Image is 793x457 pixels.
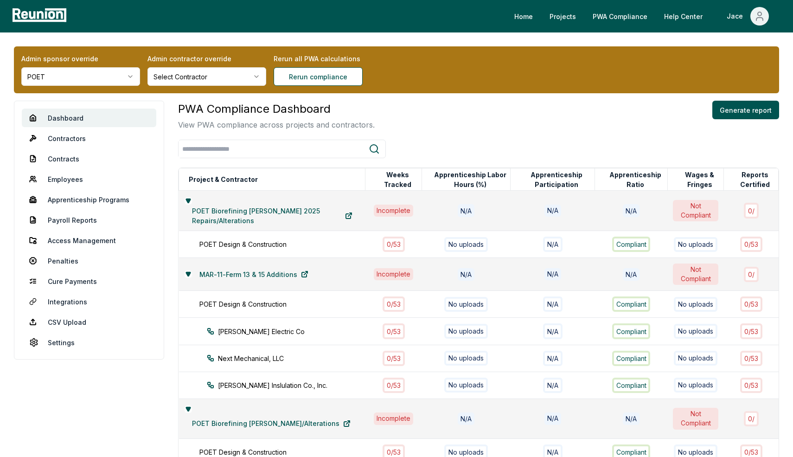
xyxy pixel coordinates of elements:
[199,239,375,249] div: POET Design & Construction
[740,237,762,252] div: 0 / 53
[673,200,718,221] div: Not Compliant
[373,170,422,189] button: Weeks Tracked
[444,378,488,393] div: No uploads
[740,323,762,339] div: 0 / 53
[374,205,413,217] div: Incomplete
[21,54,140,64] label: Admin sponsor override
[207,354,382,363] div: Next Mechanical, LLC
[22,251,156,270] a: Penalties
[22,313,156,331] a: CSV Upload
[22,231,156,250] a: Access Management
[199,447,375,457] div: POET Design & Construction
[430,170,510,189] button: Apprenticeship Labor Hours (%)
[383,351,405,366] div: 0 / 53
[458,204,474,217] div: N/A
[673,264,718,285] div: Not Compliant
[623,204,640,217] div: N/A
[612,378,651,393] div: Compliant
[744,411,759,426] div: 0 /
[22,109,156,127] a: Dashboard
[22,333,156,352] a: Settings
[740,378,762,393] div: 0 / 53
[274,67,363,86] button: Rerun compliance
[674,237,717,252] div: No uploads
[22,292,156,311] a: Integrations
[673,408,718,429] div: Not Compliant
[187,170,260,189] button: Project & Contractor
[274,54,392,64] label: Rerun all PWA calculations
[585,7,655,26] a: PWA Compliance
[674,324,717,339] div: No uploads
[22,190,156,209] a: Apprenticeship Programs
[22,149,156,168] a: Contracts
[22,272,156,290] a: Cure Payments
[603,170,667,189] button: Apprenticeship Ratio
[178,119,375,130] p: View PWA compliance across projects and contractors.
[623,412,640,425] div: N/A
[674,297,717,312] div: No uploads
[199,299,375,309] div: POET Design & Construction
[374,268,413,280] div: Incomplete
[207,327,382,336] div: [PERSON_NAME] Electric Co
[507,7,784,26] nav: Main
[544,412,561,425] div: N/A
[657,7,710,26] a: Help Center
[612,296,651,312] div: Compliant
[544,268,561,280] div: N/A
[544,205,561,217] div: N/A
[740,351,762,366] div: 0 / 53
[744,203,759,218] div: 0 /
[383,237,405,252] div: 0 / 53
[185,206,360,225] a: POET Biorefining [PERSON_NAME] 2025 Repairs/Alterations
[543,237,563,252] div: N/A
[383,378,405,393] div: 0 / 53
[383,296,405,312] div: 0 / 53
[612,351,651,366] div: Compliant
[458,268,474,281] div: N/A
[732,170,778,189] button: Reports Certified
[612,237,651,252] div: Compliant
[612,323,651,339] div: Compliant
[744,267,759,282] div: 0 /
[383,323,405,339] div: 0 / 53
[623,268,640,281] div: N/A
[674,351,717,366] div: No uploads
[543,378,563,393] div: N/A
[22,129,156,148] a: Contractors
[674,378,717,393] div: No uploads
[719,7,776,26] button: Jace
[374,412,413,425] div: Incomplete
[444,324,488,339] div: No uploads
[444,351,488,366] div: No uploads
[147,54,266,64] label: Admin contractor override
[676,170,723,189] button: Wages & Fringes
[543,323,563,339] div: N/A
[542,7,583,26] a: Projects
[712,101,779,119] button: Generate report
[518,170,595,189] button: Apprenticeship Participation
[543,351,563,366] div: N/A
[543,296,563,312] div: N/A
[727,7,747,26] div: Jace
[185,414,358,433] a: POET Biorefining [PERSON_NAME]/Alterations
[22,211,156,229] a: Payroll Reports
[444,297,488,312] div: No uploads
[740,296,762,312] div: 0 / 53
[507,7,540,26] a: Home
[458,412,474,425] div: N/A
[207,380,382,390] div: [PERSON_NAME] Inslulation Co., Inc.
[22,170,156,188] a: Employees
[178,101,375,117] h3: PWA Compliance Dashboard
[192,265,316,283] a: MAR-11-Ferm 13 & 15 Additions
[444,237,488,252] div: No uploads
